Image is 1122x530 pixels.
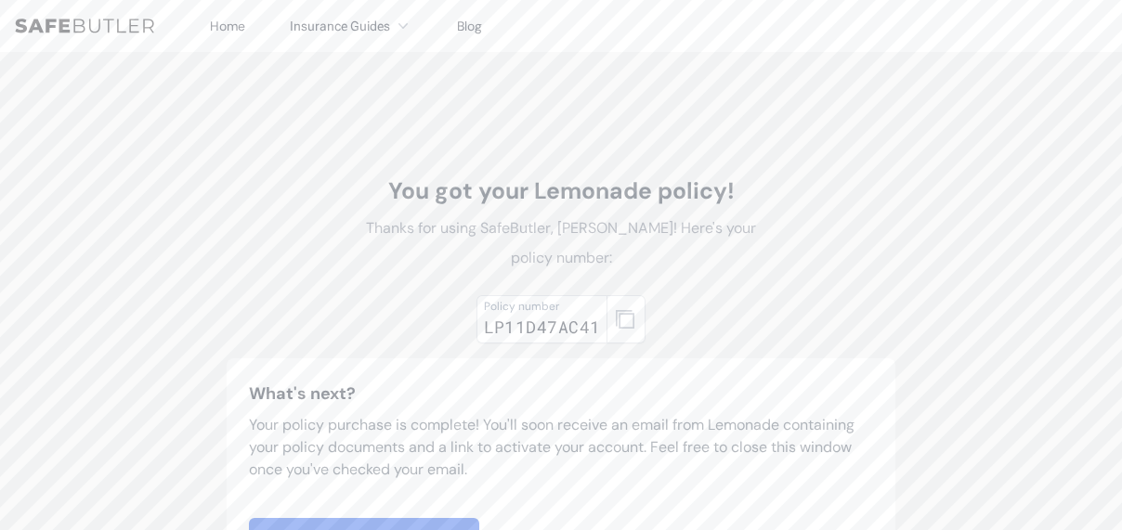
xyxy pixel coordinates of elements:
[290,15,412,37] button: Insurance Guides
[249,381,873,407] h3: What's next?
[210,18,245,34] a: Home
[484,314,601,340] div: LP11D47AC41
[484,299,601,314] div: Policy number
[353,176,769,206] h1: You got your Lemonade policy!
[15,19,154,33] img: SafeButler Text Logo
[249,414,873,481] p: Your policy purchase is complete! You'll soon receive an email from Lemonade containing your poli...
[353,213,769,273] p: Thanks for using SafeButler, [PERSON_NAME]! Here's your policy number:
[457,18,482,34] a: Blog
